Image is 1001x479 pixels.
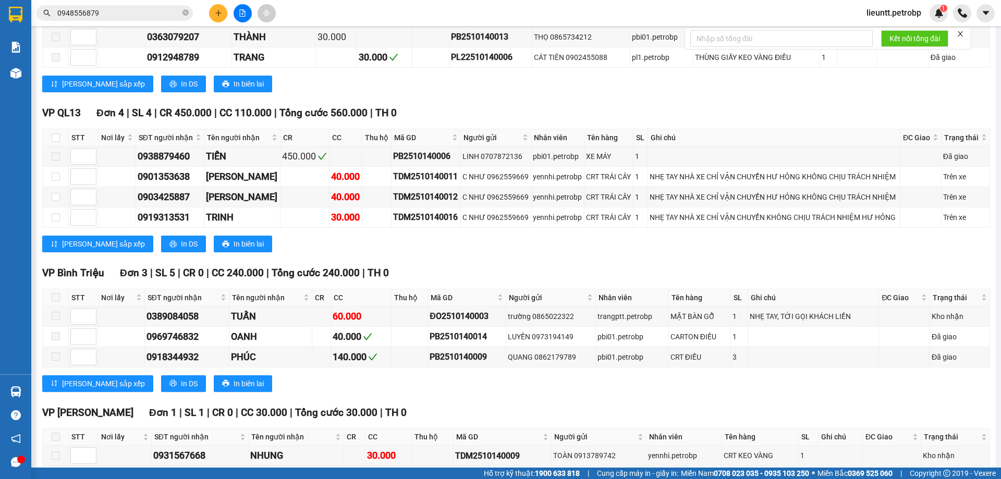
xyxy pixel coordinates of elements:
div: CARTON ĐIỀU [670,331,729,342]
span: Miền Nam [681,468,809,479]
span: ĐC Giao [882,292,919,303]
span: close-circle [182,8,189,18]
div: PL22510140006 [451,51,530,64]
td: TIẾN [204,146,280,167]
div: TDM2510140016 [393,211,458,224]
td: 0938879460 [136,146,205,167]
span: In DS [181,378,198,389]
div: Đã giao [932,351,988,363]
img: solution-icon [10,42,21,53]
td: PB2510140013 [449,27,532,47]
button: printerIn DS [161,76,206,92]
td: PL22510140006 [449,47,532,68]
th: Tên hàng [722,428,798,446]
div: 1 [635,191,645,203]
td: TUẤN [229,306,312,327]
span: Tên người nhận [232,292,301,303]
div: 0389084058 [147,309,228,324]
td: ĐO2510140003 [428,306,506,327]
div: NHẸ TAY, TỚI GỌI KHÁCH LIỀN [750,311,877,322]
span: Nơi lấy [101,292,134,303]
strong: 1900 633 818 [535,469,580,477]
span: lieuntt.petrobp [858,6,930,19]
div: CRT TRÁI CÂY [586,191,631,203]
th: CR [344,428,366,446]
img: icon-new-feature [934,8,944,18]
span: CR 450.000 [160,107,212,119]
span: aim [263,9,270,17]
span: check [363,332,372,341]
input: Tìm tên, số ĐT hoặc mã đơn [57,7,180,19]
span: In biên lai [234,378,264,389]
div: ĐO2510140003 [430,310,504,323]
span: | [362,267,365,279]
div: 1 [733,311,747,322]
th: Tên hàng [669,289,731,306]
span: | [274,107,277,119]
span: Kết nối tổng đài [889,33,940,44]
th: SL [731,289,749,306]
img: phone-icon [958,8,967,18]
span: close-circle [182,9,189,16]
span: TH 0 [368,267,389,279]
span: printer [169,379,177,388]
span: check [318,152,327,161]
div: TUẤN [231,309,310,324]
div: Trên xe [943,171,988,182]
span: close [957,30,964,38]
div: [PERSON_NAME] [206,190,278,204]
div: THỌ 0865734212 [534,31,628,43]
td: TDM2510140012 [392,187,460,207]
div: 40.000 [331,169,360,184]
span: printer [169,80,177,89]
div: 0363079207 [147,30,230,44]
th: Tên hàng [584,129,633,146]
span: | [380,407,383,419]
td: PB2510140014 [428,327,506,347]
div: C NHƯ 0962559669 [462,171,529,182]
div: Đã giao [931,52,988,63]
span: | [207,407,210,419]
div: yennhi.petrobp [533,191,582,203]
div: NHẸ TAY NHÀ XE CHỈ VẬN CHUYỂN HƯ HỎNG KHÔNG CHỊU TRÁCH NHIỆM [650,171,898,182]
button: caret-down [976,4,995,22]
button: sort-ascending[PERSON_NAME] sắp xếp [42,76,153,92]
span: check [368,352,377,362]
div: QUANG 0862179789 [508,351,594,363]
span: file-add [239,9,246,17]
th: CC [329,129,362,146]
div: Trên xe [943,191,988,203]
td: TRINH [204,207,280,228]
span: sort-ascending [51,240,58,249]
div: 30.000 [331,210,360,225]
td: PB2510140006 [392,146,460,167]
span: Trạng thái [944,132,979,143]
th: Thu hộ [392,289,428,306]
img: logo-vxr [9,7,22,22]
td: 0901353638 [136,167,205,187]
span: Trạng thái [924,431,979,443]
div: pl1.petrobp [632,52,691,63]
span: printer [222,240,229,249]
td: ĐỖ THỦY [204,187,280,207]
td: MINH NGUYỆT [204,167,280,187]
th: STT [69,289,99,306]
span: | [290,407,292,419]
div: 0919313531 [138,210,203,225]
span: printer [222,379,229,388]
span: SL 5 [155,267,175,279]
td: PB2510140009 [428,347,506,367]
div: pbi01.petrobp [597,351,667,363]
span: Miền Bắc [817,468,893,479]
td: 0918344932 [145,347,230,367]
div: PB2510140009 [430,350,504,363]
span: question-circle [11,410,21,420]
div: 0938879460 [138,149,203,164]
div: pbi01.petrobp [533,151,582,162]
div: Đã giao [943,151,988,162]
div: pbi01.petrobp [597,331,667,342]
div: PB2510140006 [393,150,458,163]
button: Kết nối tổng đài [881,30,948,47]
div: OANH [231,329,310,344]
span: SĐT người nhận [154,431,238,443]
